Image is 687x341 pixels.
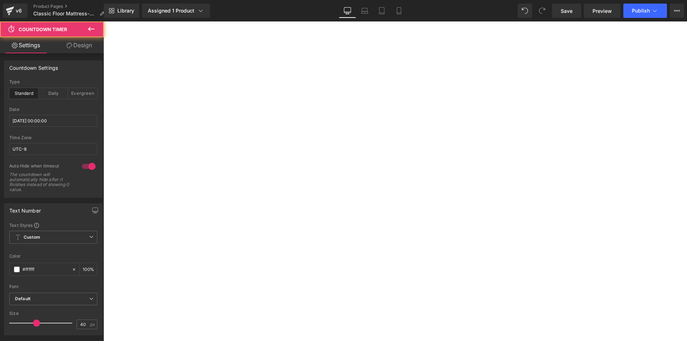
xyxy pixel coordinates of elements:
[670,4,684,18] button: More
[9,88,39,99] div: Standard
[117,8,134,14] span: Library
[15,296,30,302] i: Default
[9,311,97,316] div: Size
[9,107,97,112] div: Date
[3,4,28,18] a: v6
[68,88,97,99] div: Evergreen
[33,11,97,16] span: Classic Floor Mattress-打点
[9,254,97,259] div: Color
[9,284,97,289] div: Font
[390,4,408,18] a: Mobile
[9,204,41,214] div: Text Number
[148,7,204,14] div: Assigned 1 Product
[80,263,97,276] div: %
[356,4,373,18] a: Laptop
[23,266,68,273] input: Color
[9,135,97,140] div: Time Zone
[104,4,139,18] a: New Library
[584,4,620,18] a: Preview
[9,61,58,71] div: Countdown Settings
[39,88,68,99] div: Daily
[373,4,390,18] a: Tablet
[339,4,356,18] a: Desktop
[632,8,650,14] span: Publish
[535,4,549,18] button: Redo
[518,4,532,18] button: Undo
[593,7,612,15] span: Preview
[561,7,572,15] span: Save
[9,172,74,192] div: The countdown will automatically hide after it finishes instead of showing 0 value.
[9,79,97,84] div: Type
[623,4,667,18] button: Publish
[90,322,96,327] span: px
[33,4,110,9] a: Product Pages
[9,163,75,171] div: Auto Hide when timeout
[19,26,67,32] span: Countdown Timer
[14,6,23,15] div: v6
[9,222,97,228] div: Text Styles
[24,234,40,240] b: Custom
[53,37,105,53] a: Design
